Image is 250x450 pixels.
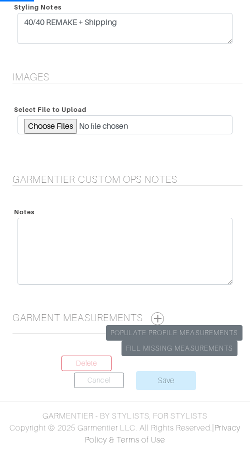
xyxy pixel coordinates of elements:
span: Copyright © 2025 Garmentier LLC. All Rights Reserved. [9,424,212,433]
span: Notes [14,205,34,219]
h5: Garment Measurements [12,312,242,325]
a: Fill Missing Measurements [121,341,237,356]
textarea: 40/40 REMAKE + Shipping [17,13,232,44]
span: Select File to Upload [14,102,86,117]
a: Cancel [74,373,124,388]
h5: Images [12,71,242,83]
h5: Garmentier Custom Ops Notes [12,173,242,185]
a: Privacy Policy & Terms of Use [85,424,240,445]
a: Delete [61,356,111,371]
input: Save [136,371,196,390]
a: Populate Profile Measurements [106,325,242,341]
